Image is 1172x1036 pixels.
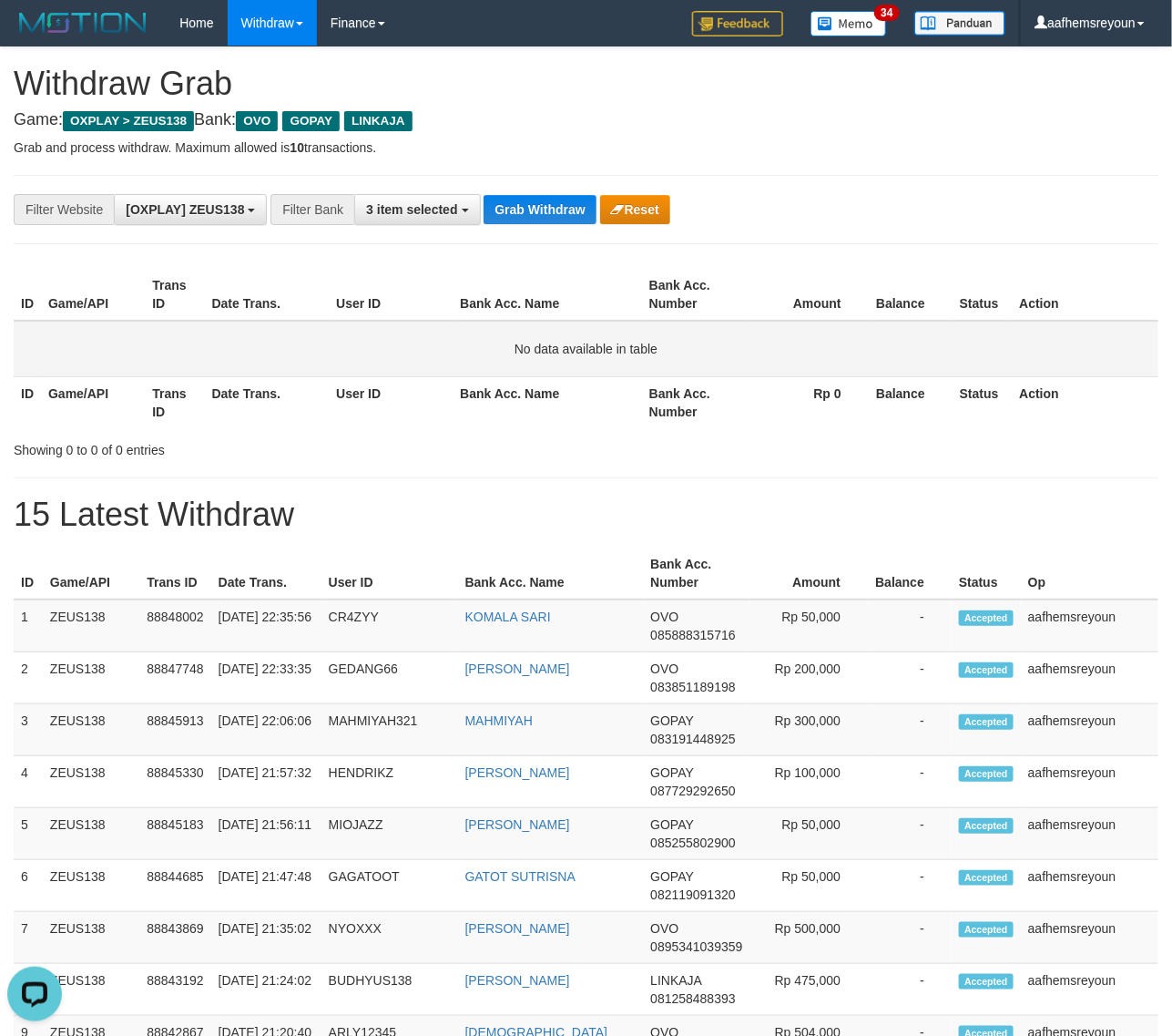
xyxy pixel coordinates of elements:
[750,704,869,756] td: Rp 300,000
[642,269,746,321] th: Bank Acc. Number
[211,964,321,1016] td: [DATE] 21:24:02
[139,860,210,912] td: 88844685
[959,818,1014,834] span: Accepted
[1021,652,1158,704] td: aafhemsreyoun
[1012,269,1158,321] th: Action
[14,66,1158,102] h1: Withdraw Grab
[41,269,145,321] th: Game/API
[41,376,145,428] th: Game/API
[465,610,551,624] a: KOMALA SARI
[14,269,41,321] th: ID
[1012,376,1158,428] th: Action
[465,921,570,936] a: [PERSON_NAME]
[810,11,887,36] img: Button%20Memo.svg
[750,964,869,1016] td: Rp 475,000
[14,548,43,600] th: ID
[321,756,458,808] td: HENDRIKZ
[1021,860,1158,912] td: aafhemsreyoun
[868,756,952,808] td: -
[959,974,1014,990] span: Accepted
[453,269,642,321] th: Bank Acc. Name
[236,111,278,131] span: OVO
[14,138,1158,157] p: Grab and process withdraw. Maximum allowed is transactions.
[692,11,783,36] img: Feedback.jpg
[750,808,869,860] td: Rp 50,000
[43,964,139,1016] td: ZEUS138
[321,548,458,600] th: User ID
[354,194,480,225] button: 3 item selected
[139,704,210,756] td: 88845913
[1021,704,1158,756] td: aafhemsreyoun
[43,808,139,860] td: ZEUS138
[211,704,321,756] td: [DATE] 22:06:06
[868,652,952,704] td: -
[650,836,735,850] span: Copy 085255802900 to clipboard
[14,194,114,225] div: Filter Website
[600,195,670,224] button: Reset
[14,704,43,756] td: 3
[650,610,678,624] span: OVO
[868,548,952,600] th: Balance
[211,548,321,600] th: Date Trans.
[650,869,693,884] span: GOPAY
[874,5,899,21] span: 34
[14,376,41,428] th: ID
[650,713,693,728] span: GOPAY
[868,704,952,756] td: -
[43,860,139,912] td: ZEUS138
[14,808,43,860] td: 5
[329,376,453,428] th: User ID
[14,9,152,36] img: MOTION_logo.png
[650,921,678,936] span: OVO
[14,756,43,808] td: 4
[139,912,210,964] td: 88843869
[205,269,330,321] th: Date Trans.
[321,860,458,912] td: GAGATOOT
[329,269,453,321] th: User ID
[282,111,340,131] span: GOPAY
[750,860,869,912] td: Rp 50,000
[43,652,139,704] td: ZEUS138
[211,860,321,912] td: [DATE] 21:47:48
[650,973,701,988] span: LINKAJA
[959,870,1014,886] span: Accepted
[869,376,953,428] th: Balance
[650,817,693,832] span: GOPAY
[868,808,952,860] td: -
[270,194,354,225] div: Filter Bank
[321,808,458,860] td: MIOJAZZ
[63,111,194,131] span: OXPLAY > ZEUS138
[321,704,458,756] td: MAHMIYAH321
[205,376,330,428] th: Date Trans.
[7,7,62,62] button: Open LiveChat chat widget
[750,548,869,600] th: Amount
[14,912,43,964] td: 7
[139,756,210,808] td: 88845330
[650,680,735,694] span: Copy 083851189198 to clipboard
[914,11,1005,36] img: panduan.png
[959,766,1014,782] span: Accepted
[953,376,1013,428] th: Status
[145,376,204,428] th: Trans ID
[750,600,869,652] td: Rp 50,000
[643,548,749,600] th: Bank Acc. Number
[650,784,735,798] span: Copy 087729292650 to clipboard
[458,548,644,600] th: Bank Acc. Name
[211,912,321,964] td: [DATE] 21:35:02
[211,652,321,704] td: [DATE] 22:33:35
[868,912,952,964] td: -
[650,662,678,676] span: OVO
[139,652,210,704] td: 88847748
[211,600,321,652] td: [DATE] 22:35:56
[650,939,742,954] span: Copy 0895341039359 to clipboard
[868,964,952,1016] td: -
[745,269,869,321] th: Amount
[344,111,413,131] span: LINKAJA
[14,860,43,912] td: 6
[453,376,642,428] th: Bank Acc. Name
[321,652,458,704] td: GEDANG66
[953,269,1013,321] th: Status
[14,434,474,459] div: Showing 0 to 0 of 0 entries
[14,497,1158,533] h1: 15 Latest Withdraw
[959,714,1014,730] span: Accepted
